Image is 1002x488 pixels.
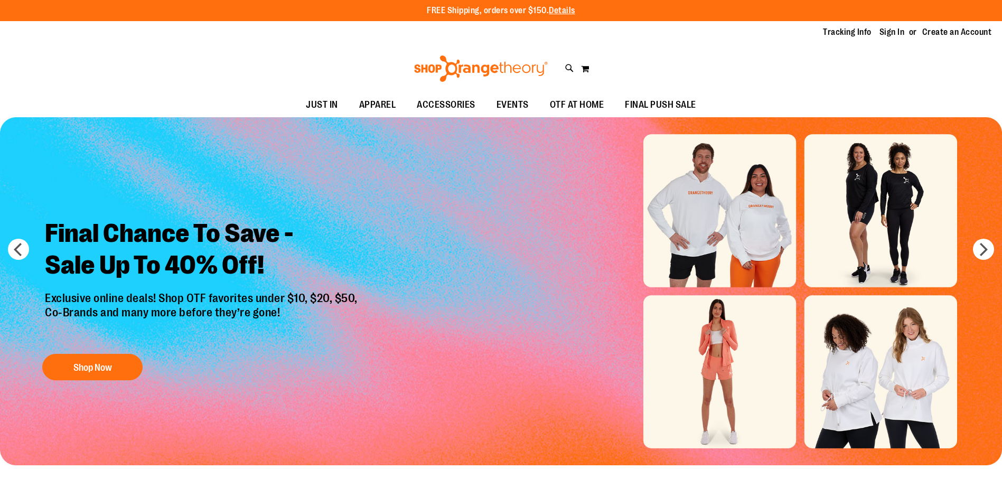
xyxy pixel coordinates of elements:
[37,210,368,386] a: Final Chance To Save -Sale Up To 40% Off! Exclusive online deals! Shop OTF favorites under $10, $...
[8,239,29,260] button: prev
[549,6,575,15] a: Details
[295,93,349,117] a: JUST IN
[550,93,604,117] span: OTF AT HOME
[37,210,368,292] h2: Final Chance To Save - Sale Up To 40% Off!
[879,26,905,38] a: Sign In
[973,239,994,260] button: next
[417,93,475,117] span: ACCESSORIES
[42,354,143,380] button: Shop Now
[539,93,615,117] a: OTF AT HOME
[922,26,992,38] a: Create an Account
[306,93,338,117] span: JUST IN
[625,93,696,117] span: FINAL PUSH SALE
[359,93,396,117] span: APPAREL
[349,93,407,117] a: APPAREL
[406,93,486,117] a: ACCESSORIES
[823,26,872,38] a: Tracking Info
[497,93,529,117] span: EVENTS
[413,55,549,82] img: Shop Orangetheory
[427,5,575,17] p: FREE Shipping, orders over $150.
[614,93,707,117] a: FINAL PUSH SALE
[486,93,539,117] a: EVENTS
[37,292,368,343] p: Exclusive online deals! Shop OTF favorites under $10, $20, $50, Co-Brands and many more before th...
